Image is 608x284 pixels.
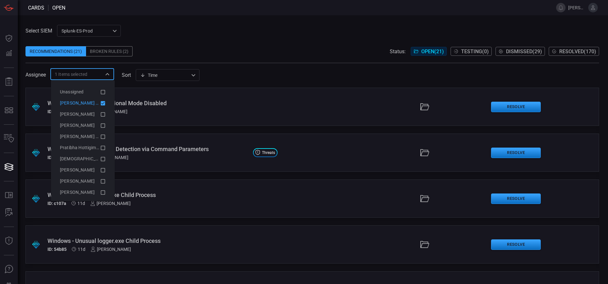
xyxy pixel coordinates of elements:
[55,142,111,153] li: Pratibha Hottigimath
[77,201,85,206] span: Sep 07, 2025 10:22 AM
[506,48,542,55] span: Dismissed ( 29 )
[60,190,95,195] span: [PERSON_NAME]
[1,74,17,90] button: Reports
[55,131,111,142] li: Mason Brand
[103,70,112,79] button: Close
[1,103,17,118] button: MITRE - Detection Posture
[25,46,86,56] div: Recommendations (21)
[60,100,112,106] span: [PERSON_NAME] (Myself)
[60,145,103,150] span: Pratibha Hottigimath
[52,5,65,11] span: open
[28,5,44,11] span: Cards
[60,178,95,184] span: [PERSON_NAME]
[55,187,111,198] li: eric coffy
[421,48,444,55] span: Open ( 21 )
[47,155,67,160] h5: ID: edb6d
[47,201,66,206] h5: ID: c107a
[1,262,17,277] button: Ask Us A Question
[451,47,492,56] button: Testing(0)
[25,72,46,78] span: Assignee
[1,46,17,61] button: Detections
[55,153,111,164] li: Vedang Ranmale
[491,102,541,112] button: Resolve
[411,47,447,56] button: Open(21)
[55,109,111,120] li: Andrew Ghobrial
[122,72,131,78] label: sort
[60,134,108,139] span: [PERSON_NAME] Brand
[1,31,17,46] button: Dashboard
[461,48,489,55] span: Testing ( 0 )
[60,156,142,161] span: [DEMOGRAPHIC_DATA][PERSON_NAME]
[47,247,67,252] h5: ID: 54b85
[47,192,248,198] div: Windows - Unusual ntsd.exe Child Process
[140,72,189,78] div: Time
[55,120,111,131] li: Derrick Ferrier
[25,28,52,34] label: Select SIEM
[491,148,541,158] button: Resolve
[47,109,66,114] h5: ID: 41afe
[60,123,95,128] span: [PERSON_NAME]
[60,167,95,172] span: [PERSON_NAME]
[549,47,599,56] button: Resolved(170)
[47,237,248,244] div: Windows - Unusual logger.exe Child Process
[559,48,596,55] span: Resolved ( 170 )
[568,5,586,10] span: [PERSON_NAME].[PERSON_NAME]
[262,151,275,155] span: Threats
[491,239,541,250] button: Resolve
[1,131,17,146] button: Inventory
[1,188,17,203] button: Rule Catalog
[55,164,111,176] li: bob blake
[78,247,85,252] span: Sep 07, 2025 10:22 AM
[90,247,131,252] div: [PERSON_NAME]
[62,28,111,34] p: Splunk-ES-Prod
[55,71,87,77] span: 1 Items selected
[1,233,17,249] button: Threat Intelligence
[1,159,17,175] button: Cards
[86,46,133,56] div: Broken Rules (2)
[60,112,95,117] span: [PERSON_NAME]
[491,193,541,204] button: Resolve
[1,205,17,220] button: ALERT ANALYSIS
[47,100,248,106] div: Windows - Firewall Operational Mode Disabled
[47,146,248,152] div: Windows - ScreenConnect Detection via Command Parameters
[60,89,84,94] span: Unassigned
[390,48,406,55] span: Status:
[55,86,111,98] li: Unassigned
[496,47,545,56] button: Dismissed(29)
[90,201,131,206] div: [PERSON_NAME]
[55,98,111,109] li: Aravind Chinthala (Myself)
[55,176,111,187] li: drew garthe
